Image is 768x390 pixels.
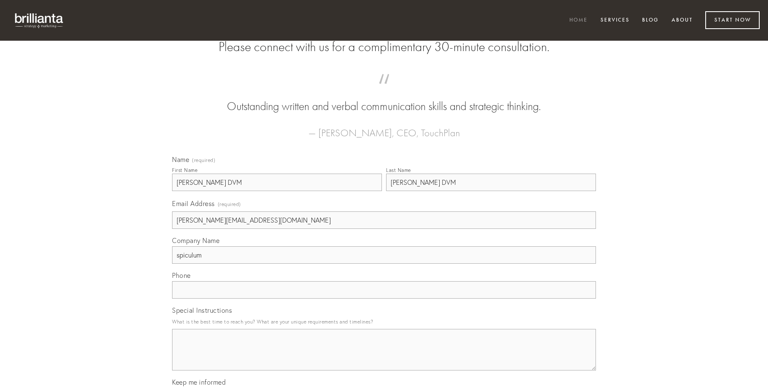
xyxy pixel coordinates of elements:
[8,8,71,32] img: brillianta - research, strategy, marketing
[172,316,596,327] p: What is the best time to reach you? What are your unique requirements and timelines?
[172,236,219,245] span: Company Name
[386,167,411,173] div: Last Name
[172,306,232,314] span: Special Instructions
[172,378,226,386] span: Keep me informed
[172,271,191,280] span: Phone
[192,158,215,163] span: (required)
[595,14,635,27] a: Services
[185,115,583,141] figcaption: — [PERSON_NAME], CEO, TouchPlan
[172,39,596,55] h2: Please connect with us for a complimentary 30-minute consultation.
[666,14,698,27] a: About
[172,199,215,208] span: Email Address
[185,82,583,98] span: “
[637,14,664,27] a: Blog
[564,14,593,27] a: Home
[218,199,241,210] span: (required)
[705,11,760,29] a: Start Now
[185,82,583,115] blockquote: Outstanding written and verbal communication skills and strategic thinking.
[172,155,189,164] span: Name
[172,167,197,173] div: First Name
